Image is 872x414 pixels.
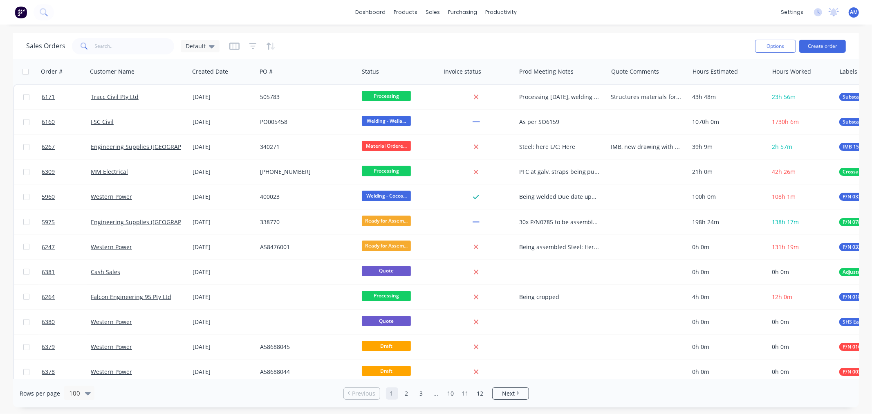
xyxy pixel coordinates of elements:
[362,366,411,376] span: Draft
[15,6,27,18] img: Factory
[839,193,867,201] button: P/N 0324
[260,218,351,226] div: 338770
[193,118,253,126] div: [DATE]
[519,93,601,101] div: Processing [DATE], welding later in the week, on track Waiting for clarification on M6 holes. Due...
[362,141,411,151] span: Material Ordere...
[777,6,807,18] div: settings
[193,318,253,326] div: [DATE]
[20,389,60,398] span: Rows per page
[91,268,120,276] a: Cash Sales
[519,118,601,126] div: As per SO6159
[692,293,762,301] div: 4h 0m
[42,335,91,359] a: 6379
[415,387,428,400] a: Page 3
[42,93,55,101] span: 6171
[91,318,132,326] a: Western Power
[42,243,55,251] span: 6247
[692,118,762,126] div: 1070h 0m
[260,168,351,176] div: [PHONE_NUMBER]
[843,243,864,251] span: P/N 0324
[519,293,601,301] div: Being cropped
[42,118,55,126] span: 6160
[90,67,134,76] div: Customer Name
[42,210,91,234] a: 5975
[839,293,867,301] button: P/N 0188
[42,268,55,276] span: 6381
[362,316,411,326] span: Quote
[460,387,472,400] a: Page 11
[91,343,132,351] a: Western Power
[41,67,63,76] div: Order #
[493,389,529,398] a: Next page
[772,143,792,151] span: 2h 57m
[260,143,351,151] div: 340271
[260,243,351,251] div: A58476001
[611,143,682,151] div: IMB, new drawing with outside welding only. Christmas Creek job for Genus, [PERSON_NAME] asked to...
[772,193,796,200] span: 108h 1m
[444,6,481,18] div: purchasing
[430,387,442,400] a: Jump forward
[260,193,351,201] div: 400023
[192,67,228,76] div: Created Date
[692,168,762,176] div: 21h 0m
[91,93,139,101] a: Tracc Civil Pty Ltd
[91,143,231,151] a: Engineering Supplies ([GEOGRAPHIC_DATA]) Pty Ltd
[839,243,867,251] button: P/N 0324
[850,9,858,16] span: AM
[91,193,132,200] a: Western Power
[362,266,411,276] span: Quote
[260,93,351,101] div: 505783
[755,40,796,53] button: Options
[193,93,253,101] div: [DATE]
[502,389,515,398] span: Next
[772,268,789,276] span: 0h 0m
[362,91,411,101] span: Processing
[692,343,762,351] div: 0h 0m
[193,218,253,226] div: [DATE]
[362,191,411,201] span: Welding - Cocos...
[91,293,171,301] a: Falcon Engineering 95 Pty Ltd
[42,368,55,376] span: 6378
[692,218,762,226] div: 198h 24m
[42,85,91,109] a: 6171
[193,343,253,351] div: [DATE]
[843,143,870,151] span: IMB 150PFC
[692,368,762,376] div: 0h 0m
[193,368,253,376] div: [DATE]
[519,67,574,76] div: Prod Meeting Notes
[42,135,91,159] a: 6267
[843,368,864,376] span: P/N 0035
[42,310,91,334] a: 6380
[772,67,811,76] div: Hours Worked
[260,343,351,351] div: A58688045
[611,67,659,76] div: Quote Comments
[260,368,351,376] div: A58688044
[772,343,789,351] span: 0h 0m
[481,6,521,18] div: productivity
[445,387,457,400] a: Page 10
[91,218,231,226] a: Engineering Supplies ([GEOGRAPHIC_DATA]) Pty Ltd
[91,118,114,126] a: FSC Civil
[26,42,65,50] h1: Sales Orders
[362,291,411,301] span: Processing
[390,6,421,18] div: products
[351,6,390,18] a: dashboard
[91,243,132,251] a: Western Power
[840,67,857,76] div: Labels
[362,166,411,176] span: Processing
[42,318,55,326] span: 6380
[772,168,796,175] span: 42h 26m
[611,93,682,101] div: Structures materials for 2x substation items for Yanchep substation Work still in assessment, cha...
[692,318,762,326] div: 0h 0m
[91,368,132,376] a: Western Power
[692,193,762,201] div: 100h 0m
[42,143,55,151] span: 6267
[42,285,91,309] a: 6264
[362,241,411,251] span: Ready for Assem...
[42,343,55,351] span: 6379
[843,293,864,301] span: P/N 0188
[519,193,601,201] div: Being welded Due date updated to 09/09 Steel: cut Plates: here Fasteners: here Gripspan: 05/09 Dr...
[362,341,411,351] span: Draft
[193,243,253,251] div: [DATE]
[693,67,738,76] div: Hours Estimated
